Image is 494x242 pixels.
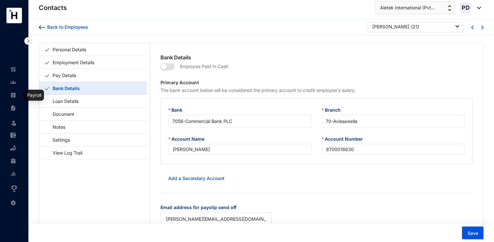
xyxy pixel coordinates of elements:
[375,1,455,14] button: Aletek International (Pvt...
[5,129,21,142] li: Expenses
[10,132,16,138] img: expense-unselected.2edcf0507c847f3e9e96.svg
[326,115,461,127] input: Branch
[5,142,21,155] li: Loan
[44,107,77,121] a: Document
[456,25,459,27] img: dropdown-black.8e83cc76930a90b1a4fdb6d089b7bf3a.svg
[481,25,484,29] img: chevron-right-blue.16c49ba0fe93ddb13f341d83a2dbca89.svg
[5,102,21,115] li: Contracts
[39,24,88,30] a: Back to Employees
[326,116,461,126] span: 70 - Avissawella
[39,25,45,30] img: arrow-backward-blue.96c47016eac47e06211658234db6edf5.svg
[380,4,435,11] span: Aletek International (Pvt...
[50,69,79,82] a: Pay Details
[10,79,16,85] img: people-unselected.118708e94b43a90eceab.svg
[10,185,18,193] img: award_outlined.f30b2bda3bf6ea1bf3dd.svg
[50,56,97,69] a: Employment Details
[474,7,481,9] img: dropdown-black.8e83cc76930a90b1a4fdb6d089b7bf3a.svg
[322,106,345,114] label: Branch
[448,5,451,11] img: up-down-arrow.74152d26bf9780fbf563ca9c90304185.svg
[462,227,484,239] button: Save
[44,95,81,108] a: Loan Details
[372,24,409,30] div: [PERSON_NAME]
[5,76,21,89] li: Contacts
[5,167,21,180] li: Reports
[169,106,187,114] label: Bank
[5,155,21,167] li: Gratuity
[10,66,16,72] img: home-unselected.a29eae3204392db15eaf.svg
[44,146,85,159] a: View Log Trail
[50,82,82,95] a: Bank Details
[169,136,209,143] label: Account Name
[10,120,17,126] img: leave-unselected.2934df6273408c3f84d9.svg
[160,79,473,87] p: Primary Account
[10,158,16,164] img: gratuity-unselected.a8c340787eea3cf492d7.svg
[5,63,21,76] li: Home
[175,61,228,79] p: Employee Paid In Cash
[10,200,16,206] img: settings-unselected.1febfda315e6e19643a1.svg
[411,24,419,30] p: ( 21 )
[322,136,367,143] label: Account Number
[160,172,230,185] button: Add a Secondary Account
[462,5,469,10] span: PD
[471,25,474,29] img: chevron-left-blue.0fda5800d0a05439ff8ddef8047136d5.svg
[10,92,16,98] img: payroll-unselected.b590312f920e76f0c668.svg
[44,120,67,134] a: Notes
[468,230,478,237] span: Save
[5,89,21,102] li: Payroll
[10,145,16,151] img: loan-unselected.d74d20a04637f2d15ab5.svg
[10,171,16,177] img: report-unselected.e6a6b4230fc7da01f883.svg
[160,87,473,98] p: The bank account below will be considered the primary account to credit employee's salary.
[10,105,16,111] img: contract-unselected.99e2b2107c0a7dd48938.svg
[169,144,312,154] input: Account Name
[44,133,72,146] a: Settings
[172,115,308,127] input: Bank
[160,54,473,61] p: Bank Details
[50,43,89,56] a: Personal Details
[45,24,88,30] div: Back to Employees
[160,212,272,225] input: Email address for payslip send off
[322,144,465,154] input: Account Number
[168,176,224,181] a: Add a Secondary Account
[39,3,67,12] p: Contacts
[160,204,241,211] label: Email address for payslip send off
[172,116,308,126] span: 7056 - Commercial Bank PLC
[24,37,32,45] img: nav-icon-right.af6afadce00d159da59955279c43614e.svg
